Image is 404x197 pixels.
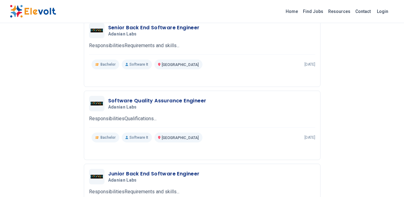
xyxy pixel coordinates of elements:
span: Bachelor [100,62,116,67]
a: Contact [353,6,373,16]
h3: Senior Back End Software Engineer [108,24,200,31]
a: Login [373,5,392,18]
h3: Software Quality Assurance Engineer [108,97,206,105]
span: Adanian Labs [108,105,137,110]
span: [GEOGRAPHIC_DATA] [162,136,199,140]
p: Software It [122,60,152,69]
p: [DATE] [304,135,315,140]
a: Home [283,6,300,16]
span: Adanian Labs [108,178,137,183]
iframe: Chat Widget [373,167,404,197]
span: [GEOGRAPHIC_DATA] [162,63,199,67]
a: Adanian LabsSoftware Quality Assurance EngineerAdanian LabsResponsibilitiesQualifications... Bach... [89,96,315,142]
a: Resources [326,6,353,16]
p: ResponsibilitiesRequirements and skills... [89,188,315,195]
img: Adanian Labs [91,175,103,179]
img: Adanian Labs [91,102,103,105]
a: Adanian LabsSenior Back End Software EngineerAdanian LabsResponsibilitiesRequirements and skills.... [89,23,315,69]
h3: Junior Back End Software Engineer [108,170,200,178]
p: [DATE] [304,62,315,67]
a: Find Jobs [300,6,326,16]
p: ResponsibilitiesQualifications... [89,115,315,122]
span: Adanian Labs [108,31,137,37]
img: Elevolt [10,5,56,18]
span: Bachelor [100,135,116,140]
p: ResponsibilitiesRequirements and skills... [89,42,315,49]
p: Software It [122,133,152,142]
img: Adanian Labs [91,29,103,32]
